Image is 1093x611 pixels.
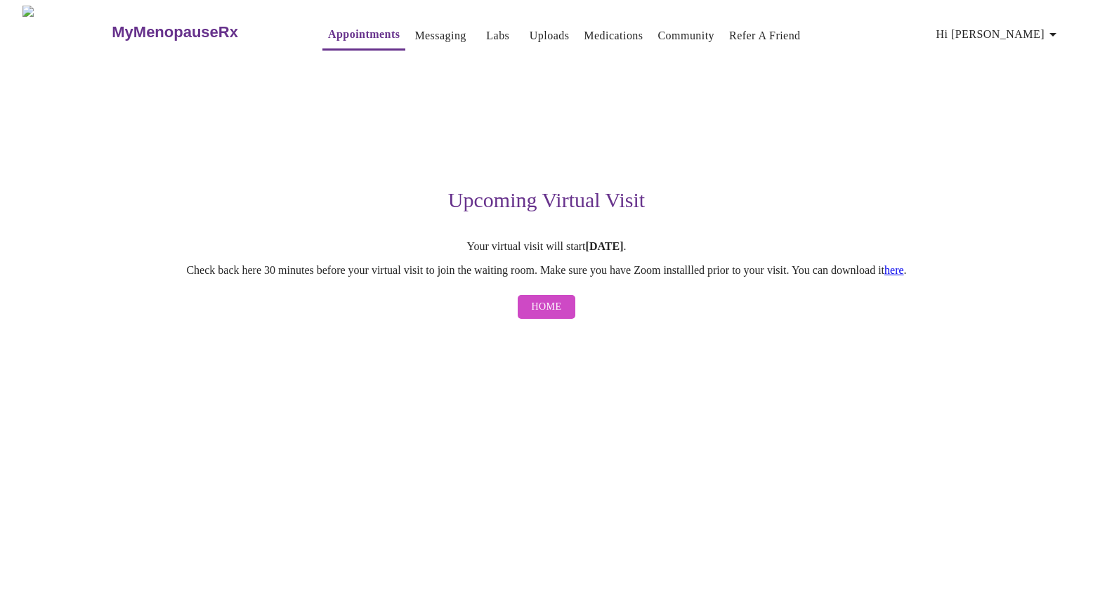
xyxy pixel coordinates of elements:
[114,240,979,253] p: Your virtual visit will start .
[584,26,643,46] a: Medications
[322,20,405,51] button: Appointments
[884,264,904,276] a: here
[729,26,801,46] a: Refer a Friend
[476,22,521,50] button: Labs
[409,22,471,50] button: Messaging
[112,23,238,41] h3: MyMenopauseRx
[931,20,1067,48] button: Hi [PERSON_NAME]
[578,22,648,50] button: Medications
[724,22,806,50] button: Refer a Friend
[657,26,714,46] a: Community
[22,6,110,58] img: MyMenopauseRx Logo
[518,295,576,320] button: Home
[414,26,466,46] a: Messaging
[114,264,979,277] p: Check back here 30 minutes before your virtual visit to join the waiting room. Make sure you have...
[530,26,570,46] a: Uploads
[652,22,720,50] button: Community
[586,240,624,252] strong: [DATE]
[514,288,580,327] a: Home
[110,8,294,57] a: MyMenopauseRx
[114,188,979,212] h3: Upcoming Virtual Visit
[524,22,575,50] button: Uploads
[532,298,562,316] span: Home
[486,26,509,46] a: Labs
[328,25,400,44] a: Appointments
[936,25,1061,44] span: Hi [PERSON_NAME]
